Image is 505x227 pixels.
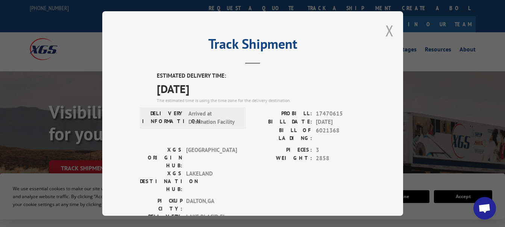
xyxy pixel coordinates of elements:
[316,118,365,126] span: [DATE]
[253,154,312,163] label: WEIGHT:
[316,110,365,118] span: 17470615
[253,146,312,155] label: PIECES:
[186,146,237,170] span: [GEOGRAPHIC_DATA]
[316,146,365,155] span: 3
[253,118,312,126] label: BILL DATE:
[316,126,365,142] span: 6021368
[140,197,182,213] label: PICKUP CITY:
[473,197,496,219] div: Open chat
[186,197,237,213] span: DALTON , GA
[157,97,365,104] div: The estimated time is using the time zone for the delivery destination.
[142,110,185,126] label: DELIVERY INFORMATION:
[385,21,394,41] button: Close modal
[140,146,182,170] label: XGS ORIGIN HUB:
[186,170,237,193] span: LAKELAND
[157,80,365,97] span: [DATE]
[253,110,312,118] label: PROBILL:
[253,126,312,142] label: BILL OF LADING:
[316,154,365,163] span: 2858
[157,72,365,80] label: ESTIMATED DELIVERY TIME:
[140,170,182,193] label: XGS DESTINATION HUB:
[140,39,365,53] h2: Track Shipment
[188,110,239,126] span: Arrived at Destination Facility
